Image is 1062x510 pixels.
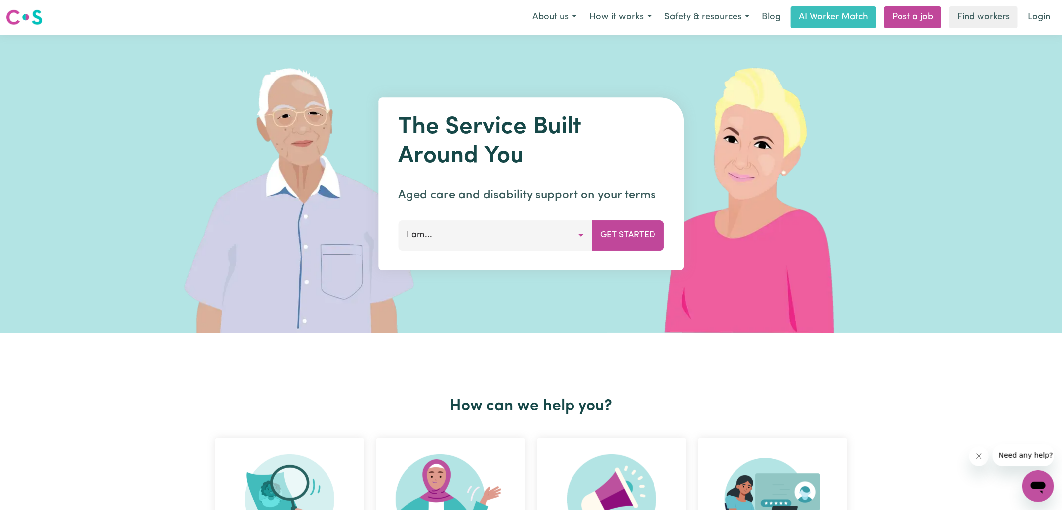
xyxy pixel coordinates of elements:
button: About us [526,7,583,28]
h2: How can we help you? [209,397,853,416]
iframe: Close message [969,446,989,466]
a: Careseekers logo [6,6,43,29]
button: Safety & resources [658,7,756,28]
a: Post a job [884,6,941,28]
a: Login [1022,6,1056,28]
a: Find workers [949,6,1018,28]
h1: The Service Built Around You [398,113,664,170]
iframe: Message from company [993,444,1054,466]
iframe: Button to launch messaging window [1022,470,1054,502]
button: I am... [398,220,592,250]
button: How it works [583,7,658,28]
button: Get Started [592,220,664,250]
img: Careseekers logo [6,8,43,26]
a: Blog [756,6,787,28]
p: Aged care and disability support on your terms [398,186,664,204]
a: AI Worker Match [791,6,876,28]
